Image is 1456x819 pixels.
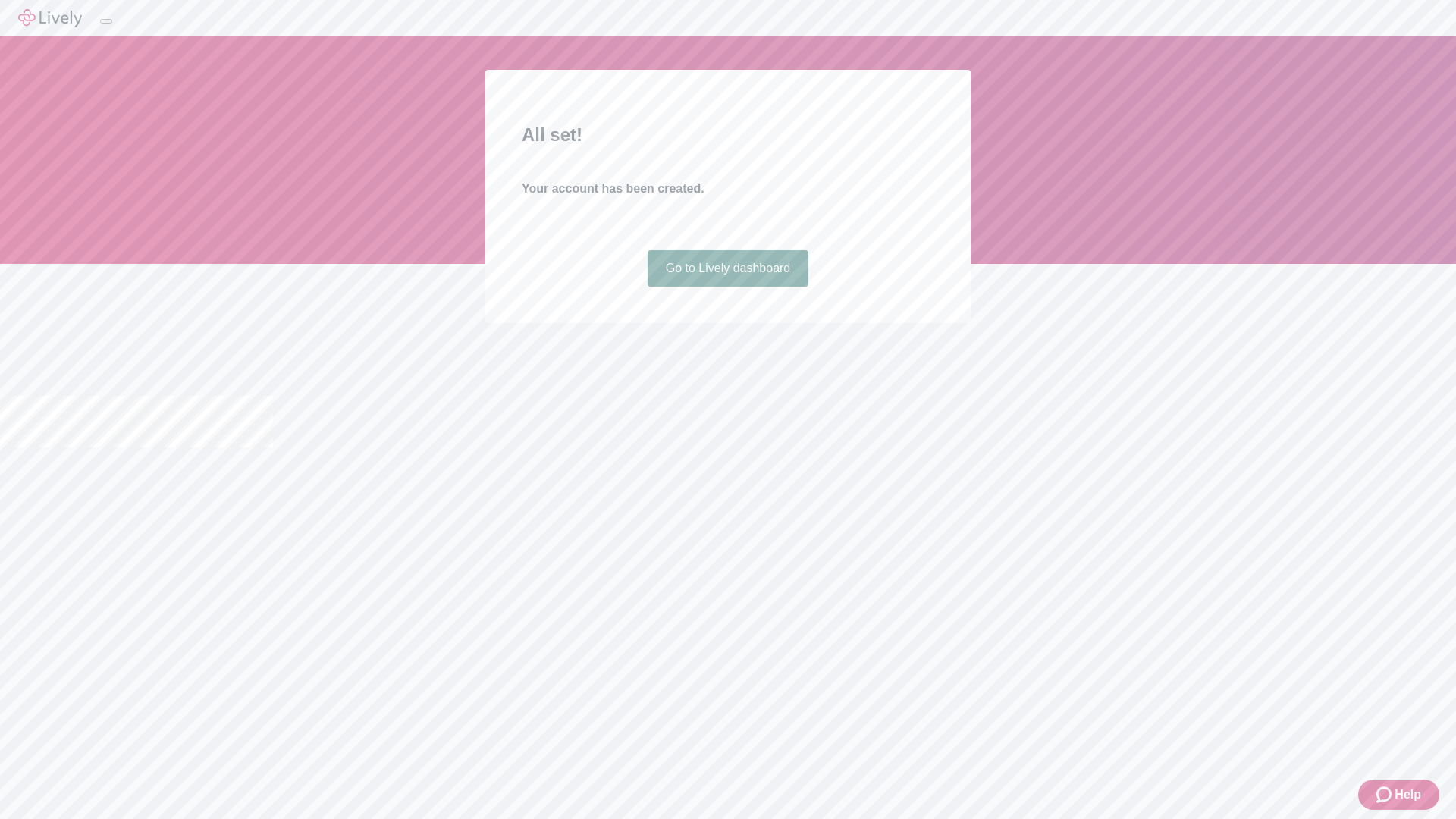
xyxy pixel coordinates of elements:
[18,9,82,27] img: Lively
[1376,786,1395,804] svg: Zendesk support icon
[1358,780,1439,810] button: Zendesk support iconHelp
[1395,786,1421,804] span: Help
[648,250,809,287] a: Go to Lively dashboard
[522,121,934,149] h2: All set!
[522,180,934,198] h4: Your account has been created.
[100,19,112,24] button: Log out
